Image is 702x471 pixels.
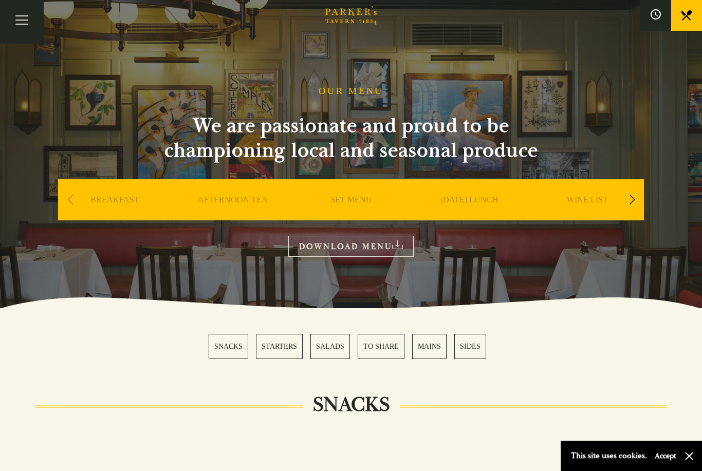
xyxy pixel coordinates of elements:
[358,334,404,359] a: 4 / 6
[625,189,639,211] div: Next slide
[454,334,486,359] a: 6 / 6
[63,189,77,211] div: Previous slide
[303,392,400,417] h2: SNACKS
[319,86,383,97] h1: OUR MENU
[90,195,139,236] a: BREAKFAST
[330,195,372,236] a: SET MENU
[256,334,303,359] a: 2 / 6
[571,448,647,463] p: This site uses cookies.
[294,179,408,251] div: 3 / 9
[209,334,248,359] a: 1 / 6
[198,195,268,236] a: AFTERNOON TEA
[655,451,676,461] button: Accept
[176,179,289,251] div: 2 / 9
[684,451,694,461] button: Close and accept
[145,114,557,163] h2: We are passionate and proud to be championing local and seasonal produce
[567,195,608,236] a: WINE LIST
[310,334,350,359] a: 3 / 6
[440,195,498,236] a: [DATE] LUNCH
[58,179,171,251] div: 1 / 9
[288,236,414,257] a: DOWNLOAD MENU
[531,179,644,251] div: 5 / 9
[412,334,447,359] a: 5 / 6
[413,179,526,251] div: 4 / 9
